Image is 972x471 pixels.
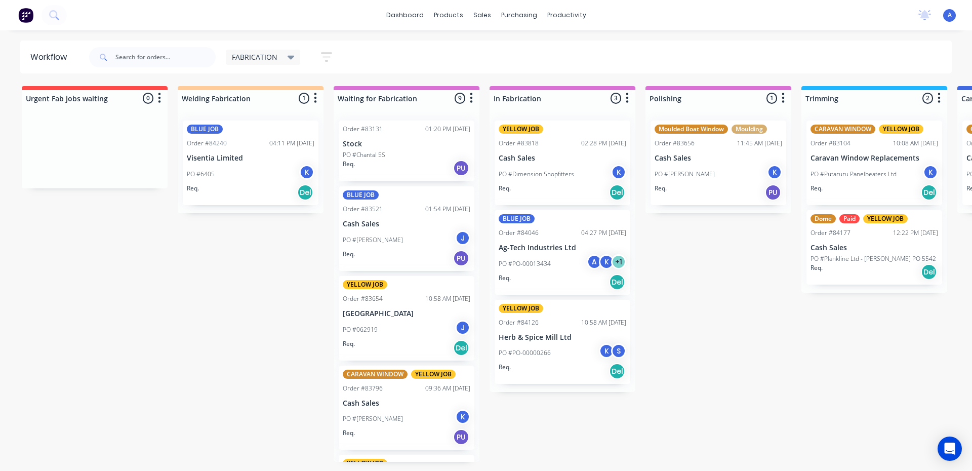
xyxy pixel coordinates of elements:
div: Order #8313101:20 PM [DATE]StockPO #Chantal 5SReq.PU [339,121,474,181]
div: 11:45 AM [DATE] [737,139,782,148]
span: A [948,11,952,20]
div: K [767,165,782,180]
p: PO #6405 [187,170,215,179]
div: BLUE JOB [343,190,379,200]
div: Dome [811,214,836,223]
div: A [587,254,602,269]
div: 12:22 PM [DATE] [893,228,938,238]
div: 10:08 AM [DATE] [893,139,938,148]
div: Moulded Boat WindowMouldingOrder #8365611:45 AM [DATE]Cash SalesPO #[PERSON_NAME]KReq.PU [651,121,786,205]
div: YELLOW JOBOrder #8381802:28 PM [DATE]Cash SalesPO #Dimension ShopfittersKReq.Del [495,121,630,205]
div: DomePaidYELLOW JOBOrder #8417712:22 PM [DATE]Cash SalesPO #Plankline Ltd - [PERSON_NAME] PO 5542R... [806,210,942,285]
div: J [455,320,470,335]
div: Moulding [732,125,767,134]
div: Del [609,363,625,379]
div: Order #83656 [655,139,695,148]
div: PU [453,160,469,176]
div: YELLOW JOBOrder #8412610:58 AM [DATE]Herb & Spice Mill LtdPO #PO-00000266KSReq.Del [495,300,630,384]
p: Req. [499,363,511,372]
p: PO #Putaruru Panelbeaters Ltd [811,170,897,179]
p: PO #PO-00000266 [499,348,551,358]
div: PU [453,250,469,266]
div: Del [453,340,469,356]
div: YELLOW JOB [499,304,543,313]
div: K [299,165,314,180]
div: CARAVAN WINDOW [811,125,875,134]
input: Search for orders... [115,47,216,67]
div: Del [297,184,313,201]
p: PO #[PERSON_NAME] [343,235,403,245]
div: 10:58 AM [DATE] [425,294,470,303]
div: Order #84126 [499,318,539,327]
p: Req. [499,273,511,283]
p: Req. [187,184,199,193]
span: FABRICATION [232,52,277,62]
img: Factory [18,8,33,23]
p: Req. [343,428,355,438]
div: Order #83818 [499,139,539,148]
div: K [923,165,938,180]
p: [GEOGRAPHIC_DATA] [343,309,470,318]
div: Paid [839,214,860,223]
div: 04:27 PM [DATE] [581,228,626,238]
div: Moulded Boat Window [655,125,728,134]
p: Stock [343,140,470,148]
div: YELLOW JOB [343,280,387,289]
div: K [599,343,614,359]
p: Ag-Tech Industries Ltd [499,244,626,252]
p: Req. [811,263,823,272]
p: PO #Dimension Shopfitters [499,170,574,179]
p: Cash Sales [811,244,938,252]
div: Order #83654 [343,294,383,303]
p: PO #Plankline Ltd - [PERSON_NAME] PO 5542 [811,254,936,263]
div: K [599,254,614,269]
div: 10:58 AM [DATE] [581,318,626,327]
div: Order #84046 [499,228,539,238]
div: 01:20 PM [DATE] [425,125,470,134]
p: PO #[PERSON_NAME] [343,414,403,423]
p: PO #PO-00013434 [499,259,551,268]
div: S [611,343,626,359]
div: Order #84177 [811,228,850,238]
div: YELLOW JOB [879,125,923,134]
p: Caravan Window Replacements [811,154,938,163]
div: CARAVAN WINDOWYELLOW JOBOrder #8379609:36 AM [DATE]Cash SalesPO #[PERSON_NAME]KReq.PU [339,366,474,450]
div: J [455,230,470,246]
div: Del [609,184,625,201]
div: Order #83796 [343,384,383,393]
div: Order #83104 [811,139,850,148]
div: Order #83521 [343,205,383,214]
div: Del [609,274,625,290]
div: YELLOW JOBOrder #8365410:58 AM [DATE][GEOGRAPHIC_DATA]PO #062919JReq.Del [339,276,474,361]
p: Req. [343,339,355,348]
div: Workflow [30,51,72,63]
p: Cash Sales [343,399,470,408]
div: K [611,165,626,180]
div: Del [921,184,937,201]
div: CARAVAN WINDOWYELLOW JOBOrder #8310410:08 AM [DATE]Caravan Window ReplacementsPO #Putaruru Panelb... [806,121,942,205]
p: Cash Sales [499,154,626,163]
a: dashboard [381,8,429,23]
div: BLUE JOBOrder #8352101:54 PM [DATE]Cash SalesPO #[PERSON_NAME]JReq.PU [339,186,474,271]
div: Del [921,264,937,280]
p: PO #[PERSON_NAME] [655,170,715,179]
div: purchasing [496,8,542,23]
p: Herb & Spice Mill Ltd [499,333,626,342]
p: Req. [343,250,355,259]
div: 09:36 AM [DATE] [425,384,470,393]
div: CARAVAN WINDOW [343,370,408,379]
div: BLUE JOB [187,125,223,134]
div: BLUE JOB [499,214,535,223]
div: Order #83131 [343,125,383,134]
p: Req. [499,184,511,193]
p: Cash Sales [655,154,782,163]
div: PU [453,429,469,445]
div: Open Intercom Messenger [938,437,962,461]
p: Visentia Limited [187,154,314,163]
p: PO #062919 [343,325,378,334]
p: Req. [655,184,667,193]
div: YELLOW JOB [499,125,543,134]
p: Cash Sales [343,220,470,228]
div: YELLOW JOB [343,459,387,468]
p: Req. [811,184,823,193]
